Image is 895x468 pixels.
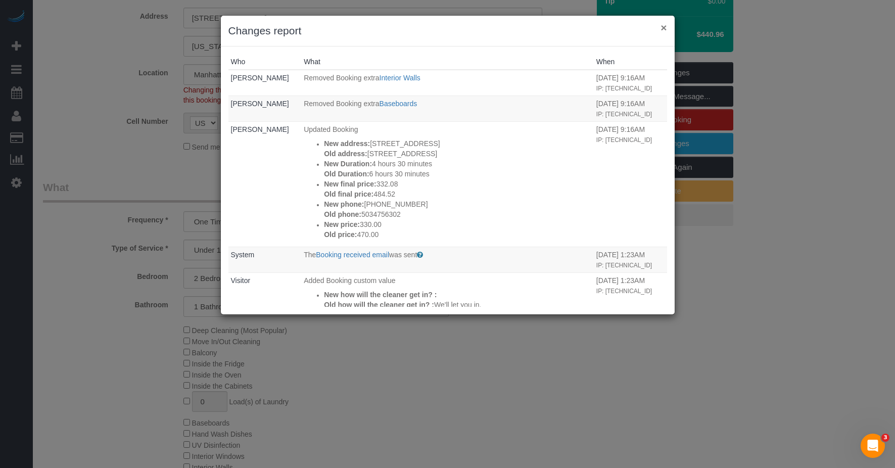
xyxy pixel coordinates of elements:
[324,219,591,229] p: 330.00
[301,272,594,317] td: What
[324,150,367,158] strong: Old address:
[380,100,417,108] a: Baseboards
[301,247,594,272] td: What
[301,54,594,70] th: What
[324,139,370,148] strong: New address:
[228,121,302,247] td: Who
[594,70,667,96] td: When
[594,121,667,247] td: When
[228,96,302,121] td: Who
[231,276,251,285] a: Visitor
[228,70,302,96] td: Who
[231,100,289,108] a: [PERSON_NAME]
[324,170,369,178] strong: Old Duration:
[596,136,652,144] small: IP: [TECHNICAL_ID]
[389,251,417,259] span: was sent
[304,125,358,133] span: Updated Booking
[324,160,372,168] strong: New Duration:
[324,149,591,159] p: [STREET_ADDRESS]
[221,16,675,314] sui-modal: Changes report
[324,180,376,188] strong: New final price:
[324,190,373,198] strong: Old final price:
[324,220,360,228] strong: New price:
[594,272,667,317] td: When
[324,199,591,209] p: [PHONE_NUMBER]
[301,70,594,96] td: What
[324,159,591,169] p: 4 hours 30 minutes
[231,74,289,82] a: [PERSON_NAME]
[596,111,652,118] small: IP: [TECHNICAL_ID]
[228,247,302,272] td: Who
[228,54,302,70] th: Who
[594,247,667,272] td: When
[324,230,357,239] strong: Old price:
[324,301,434,309] strong: Old how will the cleaner get in? :
[596,262,652,269] small: IP: [TECHNICAL_ID]
[324,189,591,199] p: 484.52
[304,100,379,108] span: Removed Booking extra
[881,434,889,442] span: 3
[231,251,255,259] a: System
[301,121,594,247] td: What
[594,96,667,121] td: When
[228,23,667,38] h3: Changes report
[324,300,591,310] p: We'll let you in.
[228,272,302,317] td: Who
[380,74,420,82] a: Interior Walls
[324,200,364,208] strong: New phone:
[324,210,361,218] strong: Old phone:
[324,169,591,179] p: 6 hours 30 minutes
[861,434,885,458] iframe: Intercom live chat
[304,74,379,82] span: Removed Booking extra
[324,229,591,240] p: 470.00
[324,138,591,149] p: [STREET_ADDRESS]
[301,96,594,121] td: What
[661,22,667,33] button: ×
[304,276,395,285] span: Added Booking custom value
[324,179,591,189] p: 332.08
[231,125,289,133] a: [PERSON_NAME]
[596,85,652,92] small: IP: [TECHNICAL_ID]
[594,54,667,70] th: When
[304,251,316,259] span: The
[324,209,591,219] p: 5034756302
[324,291,437,299] strong: New how will the cleaner get in? :
[596,288,652,295] small: IP: [TECHNICAL_ID]
[316,251,389,259] a: Booking received email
